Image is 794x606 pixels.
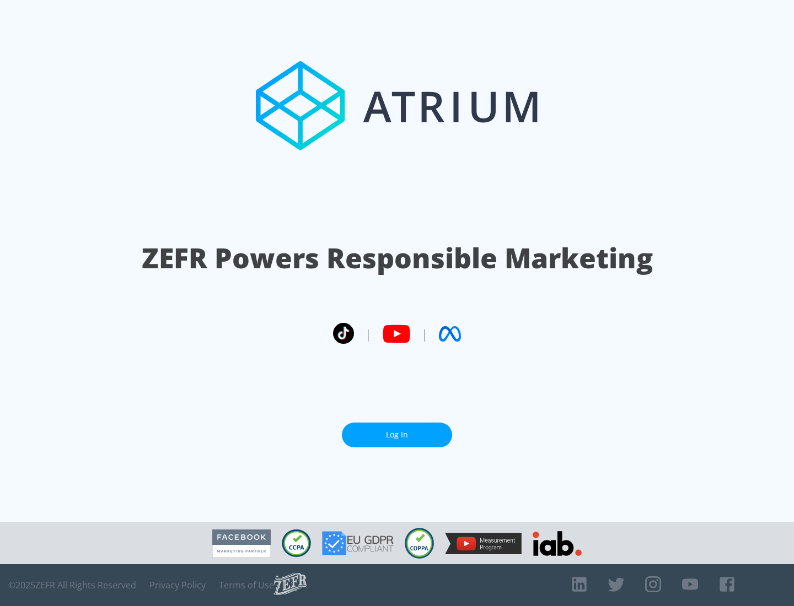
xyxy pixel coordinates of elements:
img: GDPR Compliant [322,531,394,555]
img: Facebook Marketing Partner [212,529,271,558]
img: COPPA Compliant [405,528,434,559]
span: © 2025 ZEFR All Rights Reserved [8,580,136,591]
a: Terms of Use [219,580,274,591]
img: YouTube Measurement Program [445,533,522,554]
span: | [365,326,372,342]
a: Privacy Policy [149,580,206,591]
h1: ZEFR Powers Responsible Marketing [142,239,653,277]
img: CCPA Compliant [282,529,311,557]
img: IAB [533,531,582,556]
span: | [421,326,428,342]
a: Log In [342,423,452,447]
